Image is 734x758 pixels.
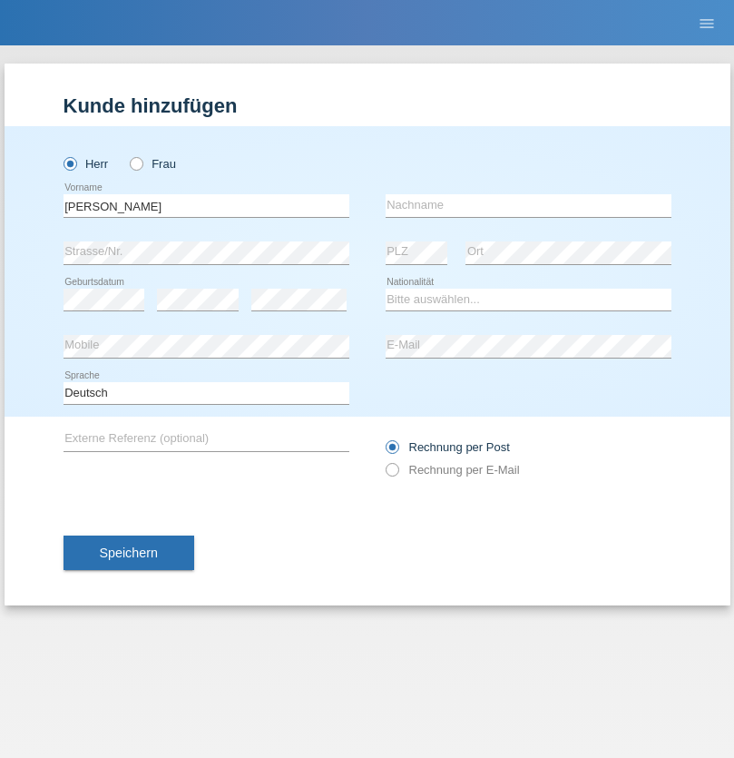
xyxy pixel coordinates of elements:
[386,463,520,477] label: Rechnung per E-Mail
[64,157,109,171] label: Herr
[698,15,716,33] i: menu
[130,157,176,171] label: Frau
[386,440,397,463] input: Rechnung per Post
[386,440,510,454] label: Rechnung per Post
[689,17,725,28] a: menu
[64,157,75,169] input: Herr
[130,157,142,169] input: Frau
[64,94,671,117] h1: Kunde hinzufügen
[386,463,397,486] input: Rechnung per E-Mail
[64,536,194,570] button: Speichern
[100,546,158,560] span: Speichern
